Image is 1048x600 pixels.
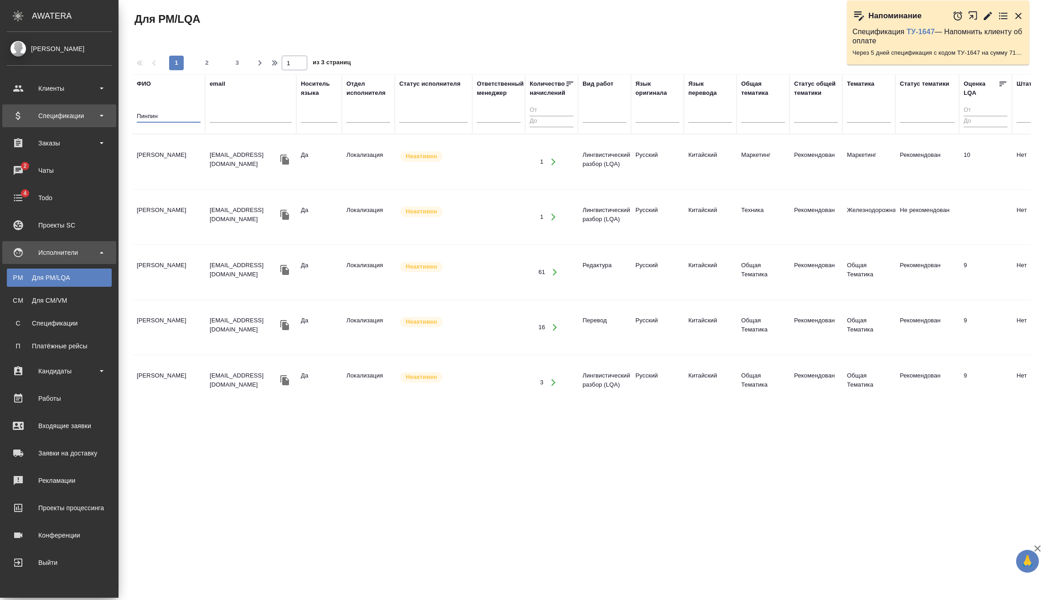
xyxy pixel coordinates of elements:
[296,367,342,398] td: Да
[684,146,737,178] td: Китайский
[7,191,112,205] div: Todo
[684,367,737,398] td: Китайский
[7,269,112,287] a: PMДля PM/LQA
[530,105,573,116] input: От
[868,11,922,21] p: Напоминание
[11,341,107,351] div: Платёжные рейсы
[399,206,468,218] div: Наши пути разошлись: исполнитель с нами не работает
[210,261,278,279] p: [EMAIL_ADDRESS][DOMAIN_NAME]
[1016,550,1039,573] button: 🙏
[230,58,245,67] span: 3
[852,27,1024,46] p: Спецификация — Напомнить клиенту об оплате
[964,261,1007,270] div: перевод отличный. Редактура не нужна, корректор/ приемка по качеству может быть нужна
[7,501,112,515] div: Проекты процессинга
[631,146,684,178] td: Русский
[737,311,790,343] td: Общая Тематика
[132,256,205,288] td: [PERSON_NAME]
[210,316,278,334] p: [EMAIL_ADDRESS][DOMAIN_NAME]
[982,10,993,21] button: Редактировать
[2,159,116,182] a: 2Чаты
[631,256,684,288] td: Русский
[907,28,935,36] a: ТУ-1647
[7,556,112,569] div: Выйти
[2,414,116,437] a: Входящие заявки
[7,164,112,177] div: Чаты
[842,256,895,288] td: Общая Тематика
[546,263,564,282] button: Открыть работы
[578,367,631,398] td: Лингвистический разбор (LQA)
[688,79,732,98] div: Язык перевода
[964,316,1007,325] div: перевод отличный. Редактура не нужна, корректор/ приемка по качеству может быть нужна
[313,57,351,70] span: из 3 страниц
[296,256,342,288] td: Да
[741,79,785,98] div: Общая тематика
[578,201,631,233] td: Лингвистический разбор (LQA)
[900,79,949,88] div: Статус тематики
[7,44,112,54] div: [PERSON_NAME]
[964,116,1007,127] input: До
[200,56,214,70] button: 2
[964,150,1007,160] div: перевод идеальный/почти идеальный. Ни редактор, ни корректор не нужен
[578,256,631,288] td: Редактура
[7,337,112,355] a: ППлатёжные рейсы
[790,146,842,178] td: Рекомендован
[2,387,116,410] a: Работы
[790,256,842,288] td: Рекомендован
[399,316,468,328] div: Наши пути разошлись: исполнитель с нами не работает
[737,367,790,398] td: Общая Тематика
[210,79,225,88] div: email
[2,497,116,519] a: Проекты процессинга
[210,371,278,389] p: [EMAIL_ADDRESS][DOMAIN_NAME]
[7,218,112,232] div: Проекты SC
[583,79,614,88] div: Вид работ
[278,153,292,166] button: Скопировать
[540,157,543,166] div: 1
[7,364,112,378] div: Кандидаты
[342,311,395,343] td: Локализация
[399,79,460,88] div: Статус исполнителя
[7,136,112,150] div: Заказы
[278,318,292,332] button: Скопировать
[635,79,679,98] div: Язык оригинала
[132,367,205,398] td: [PERSON_NAME]
[278,373,292,387] button: Скопировать
[544,373,563,392] button: Открыть работы
[540,212,543,222] div: 1
[7,291,112,310] a: CMДля CM/VM
[737,146,790,178] td: Маркетинг
[794,79,838,98] div: Статус общей тематики
[578,146,631,178] td: Лингвистический разбор (LQA)
[952,10,963,21] button: Отложить
[346,79,390,98] div: Отдел исполнителя
[406,152,437,161] p: Неактивен
[137,79,151,88] div: ФИО
[2,442,116,465] a: Заявки на доставку
[32,7,119,25] div: AWATERA
[11,273,107,282] div: Для PM/LQA
[7,246,112,259] div: Исполнители
[7,82,112,95] div: Клиенты
[530,79,565,98] div: Количество начислений
[737,256,790,288] td: Общая Тематика
[210,150,278,169] p: [EMAIL_ADDRESS][DOMAIN_NAME]
[2,551,116,574] a: Выйти
[631,201,684,233] td: Русский
[684,201,737,233] td: Китайский
[2,524,116,547] a: Конференции
[210,206,278,224] p: [EMAIL_ADDRESS][DOMAIN_NAME]
[847,79,874,88] div: Тематика
[342,146,395,178] td: Локализация
[546,318,564,337] button: Открыть работы
[18,189,32,198] span: 4
[296,201,342,233] td: Да
[964,79,998,98] div: Оценка LQA
[2,186,116,209] a: 4Todo
[200,58,214,67] span: 2
[2,214,116,237] a: Проекты SC
[7,474,112,487] div: Рекламации
[631,367,684,398] td: Русский
[342,367,395,398] td: Локализация
[132,12,200,26] span: Для PM/LQA
[406,372,437,382] p: Неактивен
[132,201,205,233] td: [PERSON_NAME]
